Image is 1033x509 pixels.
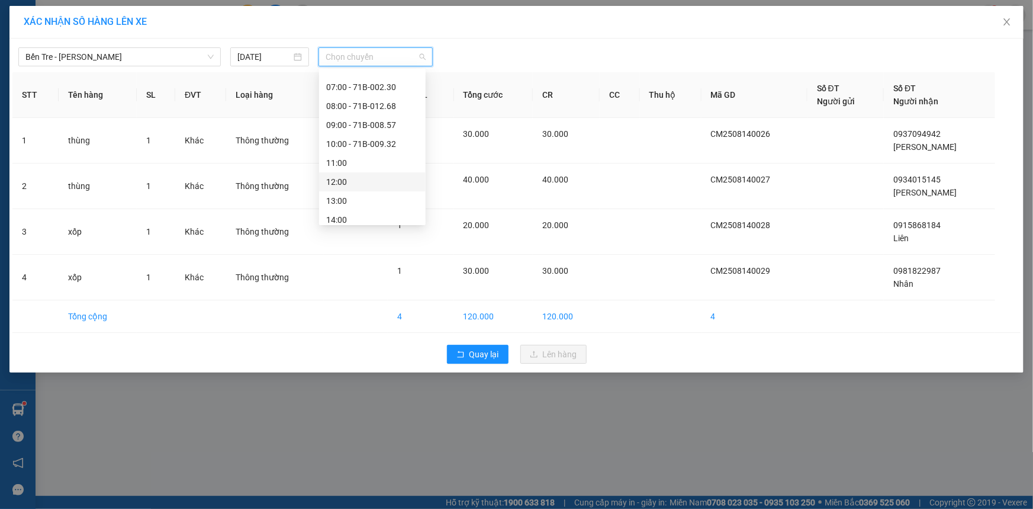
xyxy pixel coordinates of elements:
[893,266,941,276] span: 0981822987
[520,345,587,364] button: uploadLên hàng
[175,255,226,300] td: Khác
[12,118,59,164] td: 1
[59,72,137,118] th: Tên hàng
[226,72,324,118] th: Loại hàng
[12,72,59,118] th: STT
[12,164,59,209] td: 2
[711,175,771,184] span: CM2508140027
[146,227,151,236] span: 1
[59,209,137,255] td: xốp
[893,279,913,289] span: Nhân
[326,81,419,94] div: 07:00 - 71B-002.30
[12,255,59,300] td: 4
[464,129,490,139] span: 30.000
[447,345,509,364] button: rollbackQuay lại
[542,129,568,139] span: 30.000
[226,164,324,209] td: Thông thường
[454,72,533,118] th: Tổng cước
[146,136,151,145] span: 1
[542,175,568,184] span: 40.000
[542,220,568,230] span: 20.000
[326,194,419,207] div: 13:00
[326,48,426,66] span: Chọn chuyến
[137,72,175,118] th: SL
[146,181,151,191] span: 1
[59,164,137,209] td: thùng
[817,97,855,106] span: Người gửi
[640,72,701,118] th: Thu hộ
[893,220,941,230] span: 0915868184
[454,300,533,333] td: 120.000
[893,175,941,184] span: 0934015145
[893,188,957,197] span: [PERSON_NAME]
[226,118,324,164] td: Thông thường
[175,72,226,118] th: ĐVT
[533,72,600,118] th: CR
[326,100,419,113] div: 08:00 - 71B-012.68
[226,255,324,300] td: Thông thường
[326,213,419,226] div: 14:00
[59,300,137,333] td: Tổng cộng
[600,72,639,118] th: CC
[711,266,771,276] span: CM2508140029
[226,209,324,255] td: Thông thường
[711,129,771,139] span: CM2508140026
[469,348,499,361] span: Quay lại
[464,220,490,230] span: 20.000
[542,266,568,276] span: 30.000
[59,255,137,300] td: xốp
[990,6,1024,39] button: Close
[464,175,490,184] span: 40.000
[237,50,291,63] input: 14/08/2025
[893,84,916,93] span: Số ĐT
[893,142,957,152] span: [PERSON_NAME]
[326,175,419,188] div: 12:00
[326,119,419,132] div: 09:00 - 71B-008.57
[456,350,465,360] span: rollback
[24,16,147,27] span: XÁC NHẬN SỐ HÀNG LÊN XE
[388,300,454,333] td: 4
[59,118,137,164] td: thùng
[711,220,771,230] span: CM2508140028
[397,220,402,230] span: 1
[175,164,226,209] td: Khác
[701,300,807,333] td: 4
[533,300,600,333] td: 120.000
[893,233,909,243] span: Liên
[1002,17,1012,27] span: close
[326,137,419,151] div: 10:00 - 71B-009.32
[175,209,226,255] td: Khác
[326,156,419,169] div: 11:00
[701,72,807,118] th: Mã GD
[893,97,938,106] span: Người nhận
[146,273,151,282] span: 1
[12,209,59,255] td: 3
[25,48,214,66] span: Bến Tre - Hồ Chí Minh
[175,118,226,164] td: Khác
[397,266,402,276] span: 1
[464,266,490,276] span: 30.000
[817,84,839,93] span: Số ĐT
[893,129,941,139] span: 0937094942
